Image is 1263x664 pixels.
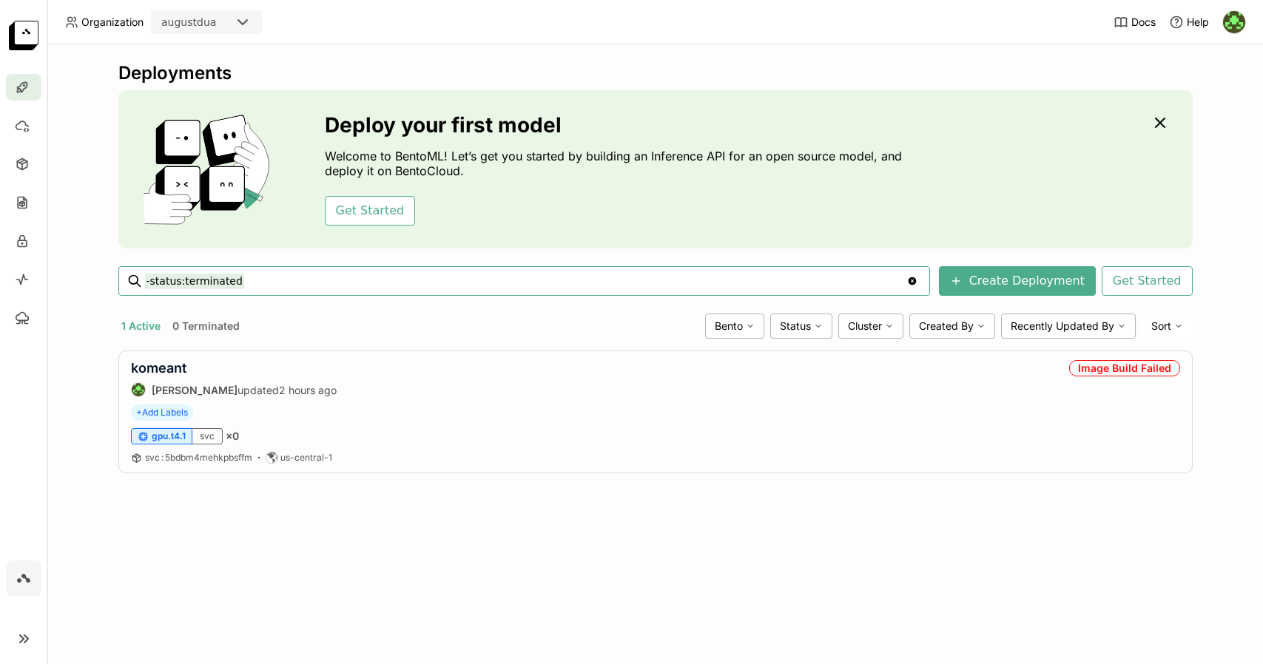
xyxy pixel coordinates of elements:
img: August Dua [1223,11,1245,33]
img: cover onboarding [130,114,289,225]
span: Recently Updated By [1011,319,1114,333]
span: us-central-1 [280,452,332,464]
div: Image Build Failed [1069,360,1180,376]
div: Sort [1142,314,1193,339]
span: Organization [81,16,144,29]
h3: Deploy your first model [325,113,909,137]
button: 1 Active [118,316,164,336]
div: Help [1169,15,1209,30]
span: Cluster [848,319,882,333]
button: Create Deployment [939,266,1096,296]
button: 0 Terminated [169,316,243,336]
svg: Clear value [906,275,918,287]
p: Welcome to BentoML! Let’s get you started by building an Inference API for an open source model, ... [325,149,909,178]
div: Recently Updated By [1001,314,1136,339]
div: Created By [909,314,995,339]
img: logo [9,21,38,50]
img: August Dua [132,383,145,396]
a: komeant [131,360,186,376]
div: Bento [705,314,764,339]
input: Search [145,269,906,293]
span: × 0 [226,430,239,443]
div: augustdua [161,15,216,30]
span: +Add Labels [131,404,193,421]
div: Status [770,314,832,339]
a: svc:5bdbm4mehkpbsffm [145,452,252,464]
div: Deployments [118,62,1193,84]
strong: [PERSON_NAME] [152,384,238,396]
span: svc 5bdbm4mehkpbsffm [145,452,252,463]
span: gpu.t4.1 [152,430,186,442]
div: updated [131,382,337,397]
span: 2 hours ago [279,384,337,396]
span: Created By [919,319,974,333]
input: Selected augustdua. [218,16,219,30]
div: svc [192,428,223,444]
button: Get Started [1102,266,1193,296]
span: Docs [1131,16,1156,29]
div: Cluster [838,314,903,339]
button: Get Started [325,196,416,226]
span: Bento [715,319,743,333]
span: Status [780,319,811,333]
span: Sort [1151,319,1171,333]
span: : [161,452,164,463]
span: Help [1187,16,1209,29]
a: Docs [1114,15,1156,30]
